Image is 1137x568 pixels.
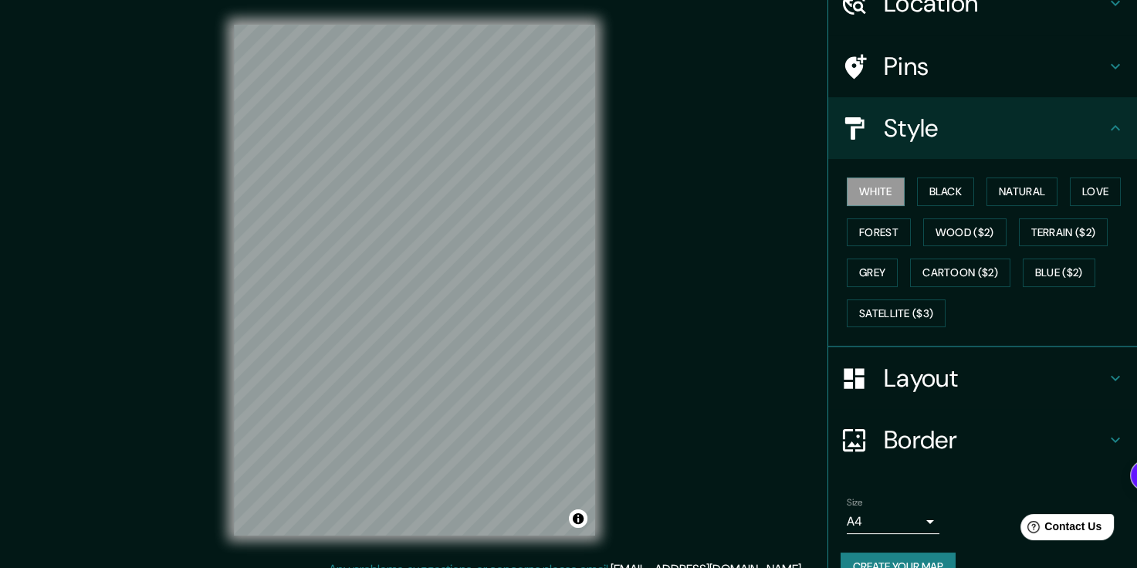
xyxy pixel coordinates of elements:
button: Love [1070,177,1121,206]
div: Layout [828,347,1137,409]
iframe: Help widget launcher [1000,508,1120,551]
button: Wood ($2) [923,218,1007,247]
canvas: Map [234,25,595,536]
label: Size [847,496,863,509]
button: Blue ($2) [1023,259,1095,287]
div: Border [828,409,1137,471]
button: Natural [986,177,1057,206]
h4: Pins [884,51,1106,82]
div: A4 [847,509,939,534]
button: Satellite ($3) [847,299,946,328]
button: Forest [847,218,911,247]
button: Terrain ($2) [1019,218,1108,247]
button: Grey [847,259,898,287]
button: Cartoon ($2) [910,259,1010,287]
h4: Style [884,113,1106,144]
button: White [847,177,905,206]
div: Style [828,97,1137,159]
h4: Layout [884,363,1106,394]
h4: Border [884,424,1106,455]
button: Black [917,177,975,206]
button: Toggle attribution [569,509,587,528]
div: Pins [828,35,1137,97]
